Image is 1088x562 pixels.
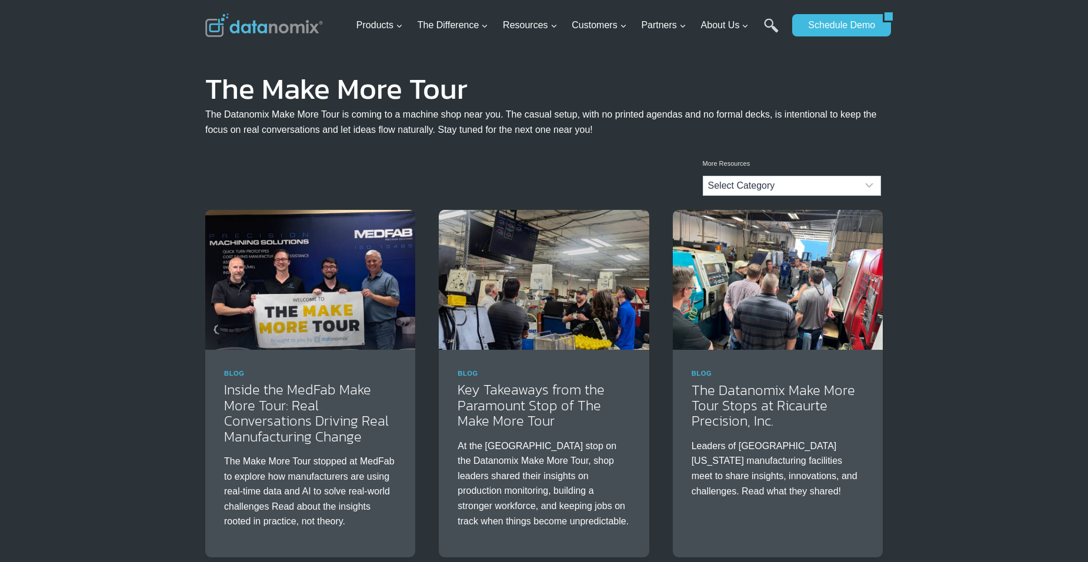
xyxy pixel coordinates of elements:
img: Key Takeaways from the Paramount Stop of The Make More Tour [439,210,649,350]
nav: Primary Navigation [352,6,787,45]
span: The Datanomix Make More Tour is coming to a machine shop near you. The casual setup, with no prin... [205,109,876,135]
span: Products [356,18,403,33]
p: More Resources [703,159,881,169]
a: Inside the MedFab Make More Tour: Real Conversations Driving Real Manufacturing Change [224,379,389,446]
img: Make More Tour at Medfab - See how AI in Manufacturing is taking the spotlight [205,210,415,350]
a: Blog [224,370,245,377]
a: Blog [458,370,478,377]
span: About Us [701,18,749,33]
span: Resources [503,18,557,33]
p: At the [GEOGRAPHIC_DATA] stop on the Datanomix Make More Tour, shop leaders shared their insights... [458,439,630,529]
a: The Datanomix Make More Tour Stops at Ricaurte Precision, Inc. [692,380,855,431]
img: Leaders in SoCal manufacturing meet to share insights [673,210,883,350]
a: Key Takeaways from the Paramount Stop of The Make More Tour [458,379,605,431]
p: Leaders of [GEOGRAPHIC_DATA][US_STATE] manufacturing facilities meet to share insights, innovatio... [692,439,864,499]
p: The Make More Tour stopped at MedFab to explore how manufacturers are using real-time data and AI... [224,454,396,529]
span: Partners [641,18,686,33]
span: Customers [572,18,626,33]
h1: The Make More Tour [205,80,883,98]
a: Schedule Demo [792,14,883,36]
span: The Difference [418,18,489,33]
a: Search [764,18,779,45]
a: Blog [692,370,712,377]
img: Datanomix [205,14,323,37]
